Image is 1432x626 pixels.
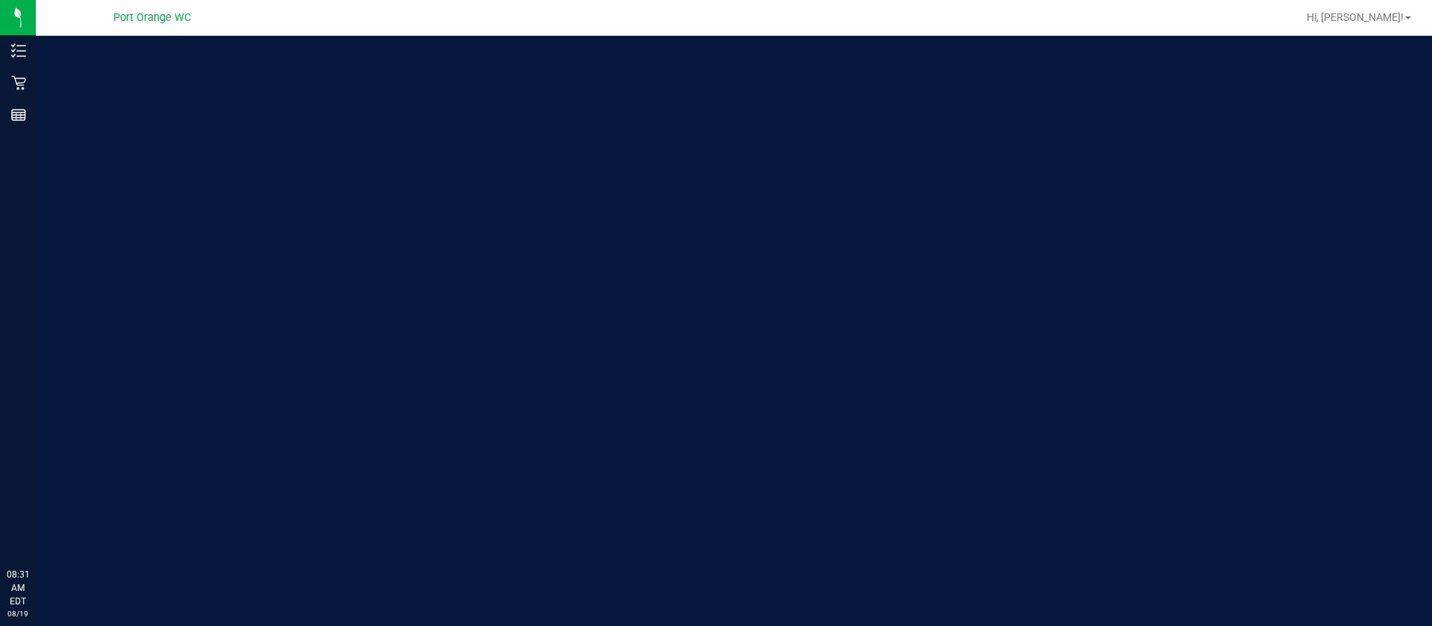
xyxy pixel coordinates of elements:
[7,568,29,608] p: 08:31 AM EDT
[11,43,26,58] inline-svg: Inventory
[7,608,29,619] p: 08/19
[11,107,26,122] inline-svg: Reports
[11,75,26,90] inline-svg: Retail
[113,11,191,24] span: Port Orange WC
[1307,11,1404,23] span: Hi, [PERSON_NAME]!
